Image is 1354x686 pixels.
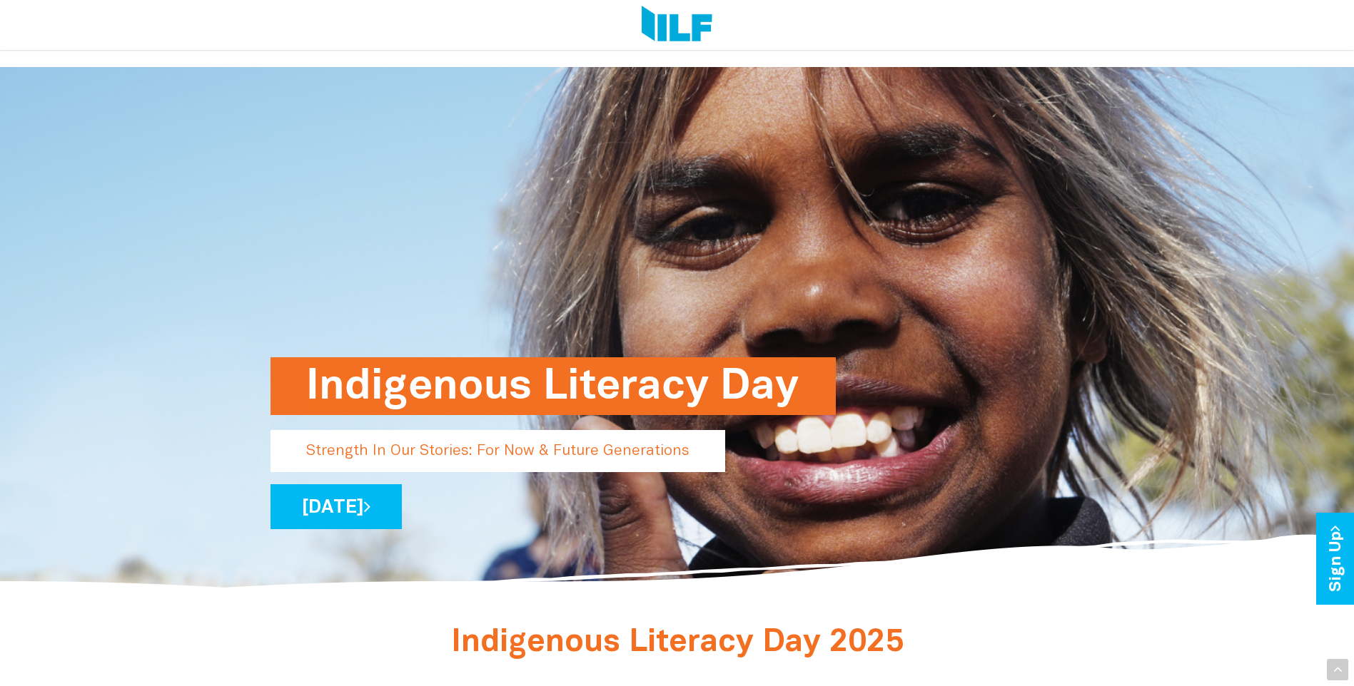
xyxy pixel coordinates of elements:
img: Logo [642,6,712,44]
a: [DATE] [271,484,402,529]
span: Indigenous Literacy Day 2025 [451,628,904,657]
div: Scroll Back to Top [1327,659,1348,680]
p: Strength In Our Stories: For Now & Future Generations [271,430,725,472]
h1: Indigenous Literacy Day [306,357,800,415]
